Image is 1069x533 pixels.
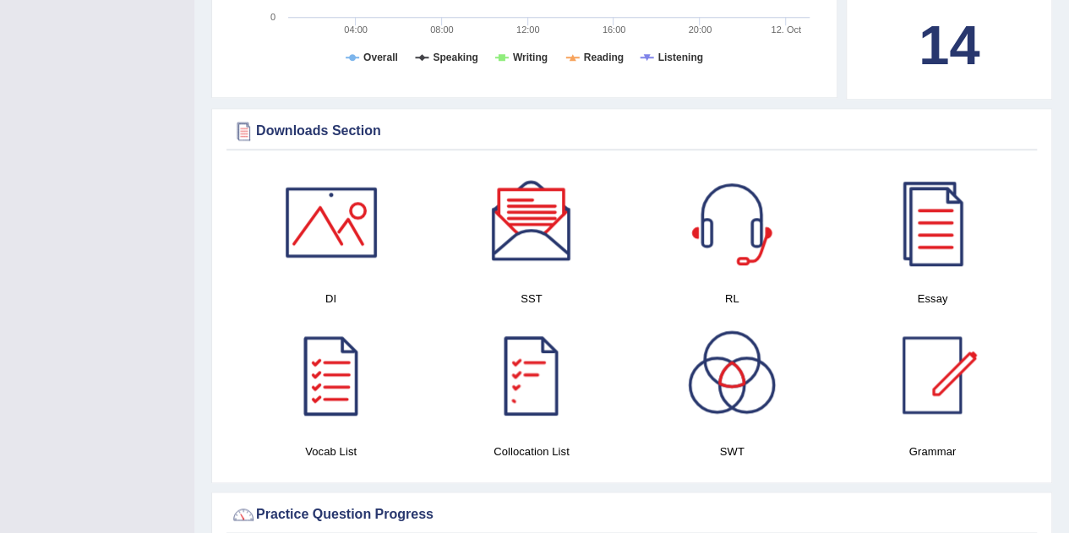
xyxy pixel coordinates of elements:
h4: SST [439,290,623,307]
h4: Vocab List [239,443,423,460]
h4: DI [239,290,423,307]
text: 20:00 [689,24,712,35]
tspan: 12. Oct [771,24,800,35]
text: 16:00 [603,24,626,35]
div: Downloads Section [231,118,1033,144]
tspan: Writing [513,52,548,63]
h4: Grammar [841,443,1024,460]
h4: RL [641,290,824,307]
tspan: Overall [363,52,398,63]
text: 08:00 [430,24,454,35]
tspan: Reading [584,52,624,63]
text: 12:00 [516,24,540,35]
b: 14 [919,14,979,76]
text: 0 [270,12,275,22]
h4: Collocation List [439,443,623,460]
tspan: Listening [658,52,703,63]
div: Practice Question Progress [231,502,1033,527]
h4: Essay [841,290,1024,307]
h4: SWT [641,443,824,460]
tspan: Speaking [433,52,477,63]
text: 04:00 [344,24,368,35]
